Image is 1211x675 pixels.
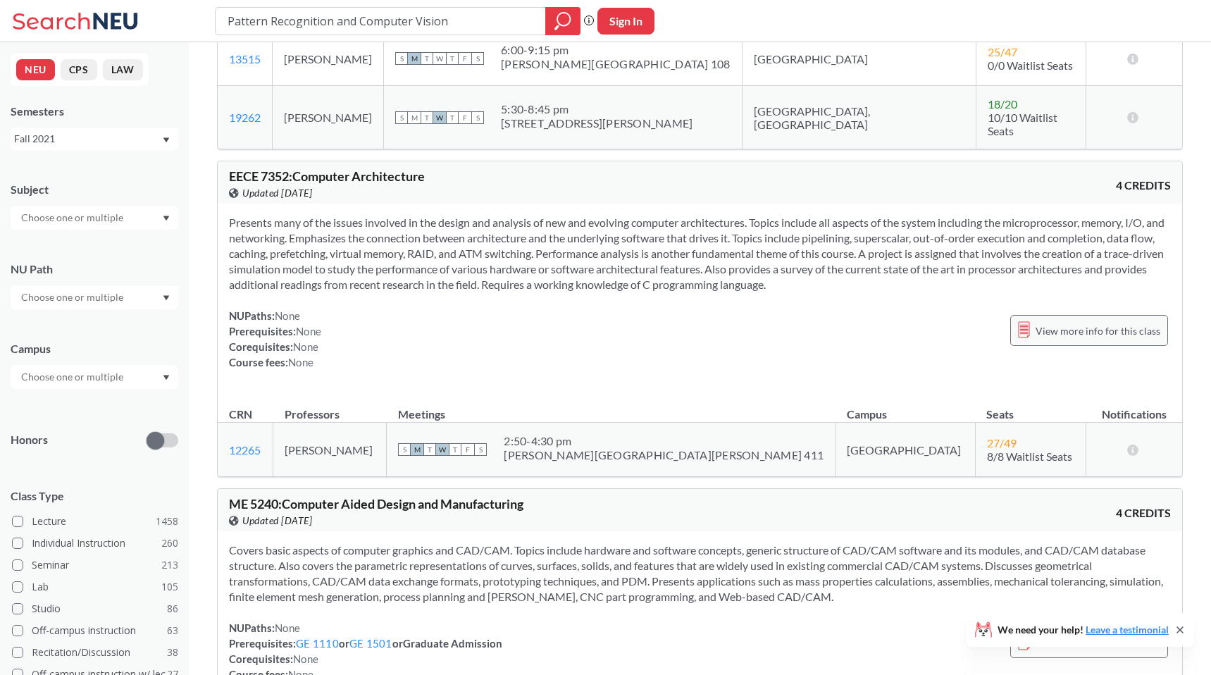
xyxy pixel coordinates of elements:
a: 19262 [229,111,261,124]
input: Choose one or multiple [14,209,132,226]
button: NEU [16,59,55,80]
input: Choose one or multiple [14,369,132,385]
span: W [433,52,446,65]
label: Individual Instruction [12,534,178,552]
th: Seats [975,392,1086,423]
span: None [288,356,313,369]
div: CRN [229,407,252,422]
span: S [471,52,484,65]
span: ME 5240 : Computer Aided Design and Manufacturing [229,496,523,512]
span: 38 [167,645,178,660]
span: T [446,111,459,124]
span: T [421,111,433,124]
span: S [398,443,411,456]
span: View more info for this class [1036,322,1160,340]
td: [GEOGRAPHIC_DATA] [836,423,976,477]
button: LAW [103,59,143,80]
span: T [423,443,436,456]
div: 5:30 - 8:45 pm [501,102,693,116]
span: None [275,309,300,322]
span: None [293,340,318,353]
span: EECE 7352 : Computer Architecture [229,168,425,184]
a: 13515 [229,52,261,66]
span: 105 [161,579,178,595]
div: Semesters [11,104,178,119]
span: T [421,52,433,65]
span: 86 [167,601,178,617]
div: [PERSON_NAME][GEOGRAPHIC_DATA][PERSON_NAME] 411 [504,448,824,462]
span: 27 / 49 [987,436,1017,450]
span: 260 [161,535,178,551]
div: 2:50 - 4:30 pm [504,434,824,448]
label: Studio [12,600,178,618]
span: 8/8 Waitlist Seats [987,450,1072,463]
span: None [296,325,321,337]
svg: magnifying glass [554,11,571,31]
span: W [436,443,449,456]
span: Class Type [11,488,178,504]
div: Subject [11,182,178,197]
th: Professors [273,392,387,423]
th: Meetings [387,392,836,423]
th: Campus [836,392,976,423]
svg: Dropdown arrow [163,375,170,380]
div: magnifying glass [545,7,580,35]
svg: Dropdown arrow [163,295,170,301]
span: S [471,111,484,124]
span: S [395,52,408,65]
div: Dropdown arrow [11,285,178,309]
td: [PERSON_NAME] [273,423,387,477]
div: NUPaths: Prerequisites: Corequisites: Course fees: [229,308,321,370]
td: [GEOGRAPHIC_DATA] [742,32,976,86]
input: Choose one or multiple [14,289,132,306]
a: Leave a testimonial [1086,624,1169,636]
span: 10/10 Waitlist Seats [988,111,1057,137]
a: GE 1110 [296,637,339,650]
label: Seminar [12,556,178,574]
span: 4 CREDITS [1116,178,1171,193]
span: Updated [DATE] [242,513,312,528]
p: Honors [11,432,48,448]
span: 213 [161,557,178,573]
span: 63 [167,623,178,638]
span: M [408,52,421,65]
button: CPS [61,59,97,80]
span: Updated [DATE] [242,185,312,201]
button: Sign In [597,8,654,35]
th: Notifications [1086,392,1182,423]
div: NU Path [11,261,178,277]
span: 18 / 20 [988,97,1017,111]
label: Recitation/Discussion [12,643,178,662]
td: [PERSON_NAME] [273,86,384,149]
span: W [433,111,446,124]
div: Dropdown arrow [11,206,178,230]
label: Off-campus instruction [12,621,178,640]
span: M [411,443,423,456]
div: [PERSON_NAME][GEOGRAPHIC_DATA] 108 [501,57,731,71]
a: 12265 [229,443,261,457]
span: 0/0 Waitlist Seats [988,58,1073,72]
div: [STREET_ADDRESS][PERSON_NAME] [501,116,693,130]
svg: Dropdown arrow [163,137,170,143]
span: S [395,111,408,124]
span: 25 / 47 [988,45,1017,58]
label: Lecture [12,512,178,531]
span: None [275,621,300,634]
span: F [461,443,474,456]
span: None [293,652,318,665]
label: Lab [12,578,178,596]
input: Class, professor, course number, "phrase" [226,9,535,33]
div: Fall 2021Dropdown arrow [11,128,178,150]
span: F [459,111,471,124]
span: 4 CREDITS [1116,505,1171,521]
a: GE 1501 [349,637,392,650]
td: [GEOGRAPHIC_DATA], [GEOGRAPHIC_DATA] [742,86,976,149]
svg: Dropdown arrow [163,216,170,221]
span: T [446,52,459,65]
span: S [474,443,487,456]
span: Covers basic aspects of computer graphics and CAD/CAM. Topics include hardware and software conce... [229,543,1163,603]
td: [PERSON_NAME] [273,32,384,86]
div: Campus [11,341,178,357]
span: M [408,111,421,124]
div: 6:00 - 9:15 pm [501,43,731,57]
